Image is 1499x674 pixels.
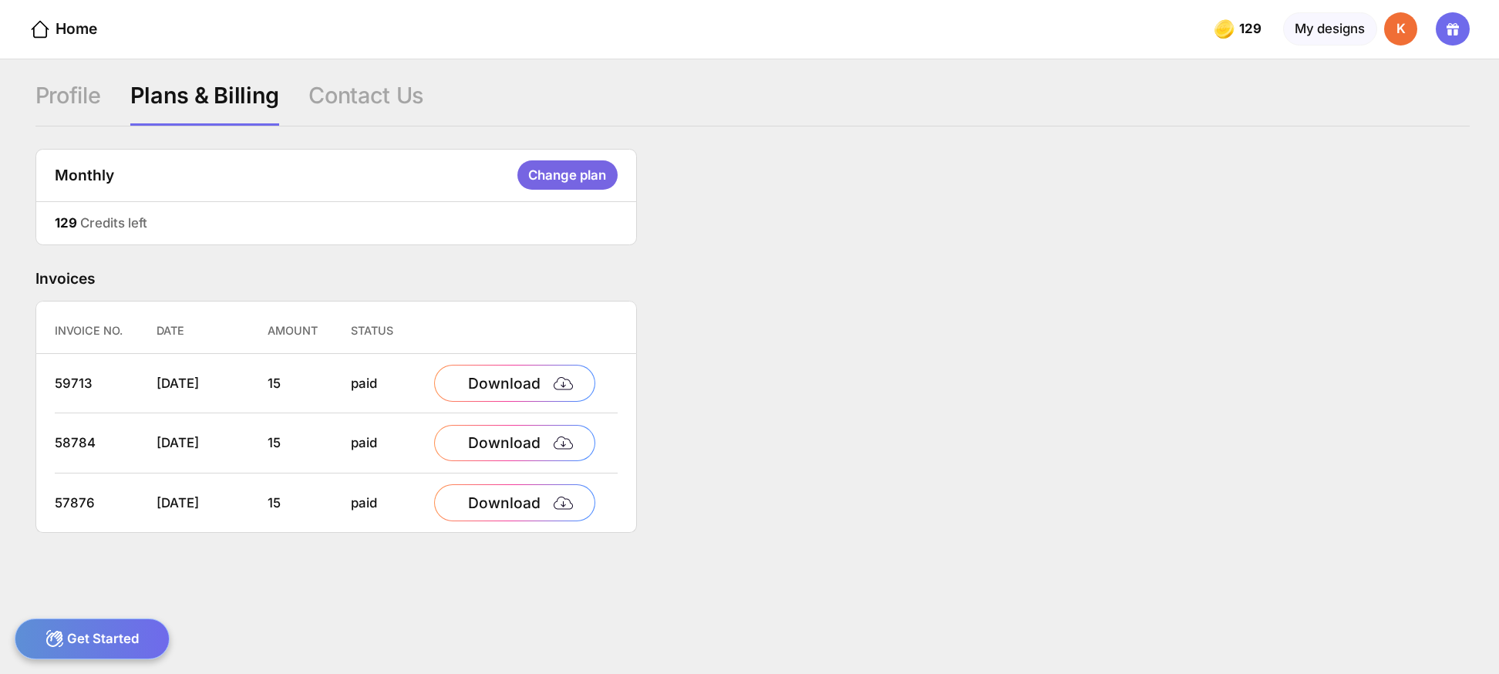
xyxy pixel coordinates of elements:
[351,373,416,393] div: paid
[157,373,249,393] div: [DATE]
[55,493,138,513] div: 57876
[434,425,596,462] div: Download
[351,433,416,453] div: paid
[130,82,279,126] div: Plans & Billing
[55,213,77,233] div: 129
[55,373,138,393] div: 59713
[157,320,249,342] div: Date
[308,82,424,126] div: Contact Us
[517,160,618,190] div: Change plan
[35,82,101,126] div: Profile
[15,618,170,659] div: Get Started
[1239,22,1265,36] span: 129
[157,493,249,513] div: [DATE]
[29,19,97,41] div: Home
[1283,12,1377,45] div: My designs
[35,268,1470,290] div: Invoices
[55,433,138,453] div: 58784
[55,320,138,342] div: Invoice No.
[1384,12,1417,45] div: K
[351,320,416,342] div: Status
[268,373,332,393] div: 15
[80,213,147,233] div: Credits left
[434,365,596,402] div: Download
[268,433,332,453] div: 15
[268,493,332,513] div: 15
[351,493,416,513] div: paid
[268,320,332,342] div: Amount
[434,484,596,521] div: Download
[55,164,114,187] div: Monthly
[157,433,249,453] div: [DATE]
